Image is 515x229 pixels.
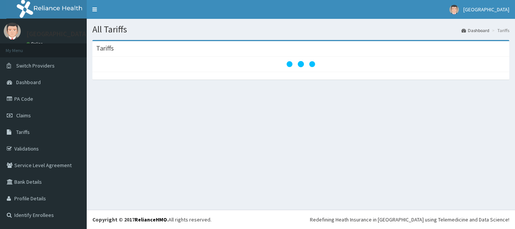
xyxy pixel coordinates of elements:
[463,6,509,13] span: [GEOGRAPHIC_DATA]
[96,45,114,52] h3: Tariffs
[92,216,169,223] strong: Copyright © 2017 .
[26,41,44,46] a: Online
[490,27,509,34] li: Tariffs
[449,5,459,14] img: User Image
[16,62,55,69] span: Switch Providers
[4,23,21,40] img: User Image
[87,210,515,229] footer: All rights reserved.
[16,129,30,135] span: Tariffs
[286,49,316,79] svg: audio-loading
[16,112,31,119] span: Claims
[16,79,41,86] span: Dashboard
[92,25,509,34] h1: All Tariffs
[461,27,489,34] a: Dashboard
[135,216,167,223] a: RelianceHMO
[26,31,89,37] p: [GEOGRAPHIC_DATA]
[310,216,509,223] div: Redefining Heath Insurance in [GEOGRAPHIC_DATA] using Telemedicine and Data Science!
